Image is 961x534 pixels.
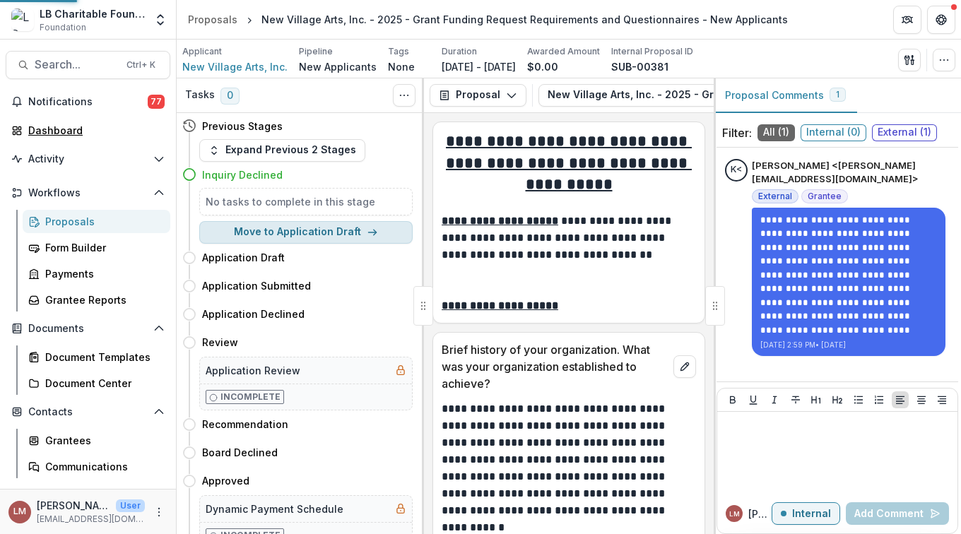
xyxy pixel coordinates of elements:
h4: Application Draft [202,250,285,265]
p: Pipeline [299,45,333,58]
span: Search... [35,58,118,71]
p: Internal Proposal ID [611,45,693,58]
button: Align Left [892,391,909,408]
button: Bold [724,391,741,408]
p: [DATE] - [DATE] [442,59,516,74]
div: Dashboard [28,123,159,138]
div: Document Center [45,376,159,391]
span: Documents [28,323,148,335]
h4: Application Submitted [202,278,311,293]
button: Proposal [430,84,526,107]
span: Workflows [28,187,148,199]
a: Communications [23,455,170,478]
button: Open Data & Reporting [6,484,170,506]
a: Document Templates [23,345,170,369]
a: Document Center [23,372,170,395]
p: New Applicants [299,59,377,74]
h4: Previous Stages [202,119,283,133]
button: Add Comment [846,502,949,525]
button: Italicize [766,391,783,408]
button: Toggle View Cancelled Tasks [393,84,415,107]
a: Grantee Reports [23,288,170,311]
div: Grantees [45,433,159,448]
button: Expand Previous 2 Stages [199,139,365,162]
p: None [388,59,415,74]
div: Proposals [45,214,159,229]
span: Activity [28,153,148,165]
p: Duration [442,45,477,58]
p: Brief history of your organization. What was your organization established to achieve? [442,341,668,392]
button: Search... [6,51,170,79]
button: Underline [745,391,762,408]
button: Internal [772,502,840,525]
span: Foundation [40,21,86,34]
span: 77 [148,95,165,109]
a: Grantees [23,429,170,452]
button: Strike [787,391,804,408]
p: Applicant [182,45,222,58]
button: Open Contacts [6,400,170,423]
p: $0.00 [527,59,558,74]
p: Internal [792,508,831,520]
span: 0 [220,88,240,105]
p: Tags [388,45,409,58]
div: Grantee Reports [45,292,159,307]
button: Notifications77 [6,90,170,113]
div: LB Charitable Foundation [40,6,145,21]
h4: Board Declined [202,445,278,460]
p: [PERSON_NAME] M [748,506,772,521]
span: Grantee [808,191,842,201]
p: [PERSON_NAME] [37,498,110,513]
h5: Application Review [206,363,300,378]
div: Proposals [188,12,237,27]
span: Contacts [28,406,148,418]
button: Align Center [913,391,930,408]
a: Dashboard [6,119,170,142]
button: Partners [893,6,921,34]
h4: Recommendation [202,417,288,432]
p: Awarded Amount [527,45,600,58]
div: New Village Arts, Inc. - 2025 - Grant Funding Request Requirements and Questionnaires - New Appli... [261,12,788,27]
p: User [116,499,145,512]
a: Proposals [23,210,170,233]
span: Notifications [28,96,148,108]
span: 1 [836,90,839,100]
a: Form Builder [23,236,170,259]
button: Align Right [933,391,950,408]
p: Incomplete [220,391,281,403]
p: [EMAIL_ADDRESS][DOMAIN_NAME] [37,513,145,526]
h4: Review [202,335,238,350]
span: All ( 1 ) [757,124,795,141]
div: Kristianne Kurner <kristianne@newvillagearts.org> [731,165,742,174]
div: Communications [45,459,159,474]
a: New Village Arts, Inc. [182,59,288,74]
a: Proposals [182,9,243,30]
a: Payments [23,262,170,285]
button: edit [673,355,696,378]
button: Proposal Comments [714,78,857,113]
button: Move to Application Draft [199,221,413,244]
div: Document Templates [45,350,159,364]
h4: Inquiry Declined [202,167,283,182]
h5: Dynamic Payment Schedule [206,502,343,516]
p: Filter: [722,124,752,141]
div: Loida Mendoza [729,510,740,517]
p: [DATE] 2:59 PM • [DATE] [760,340,937,350]
p: [PERSON_NAME] <[PERSON_NAME][EMAIL_ADDRESS][DOMAIN_NAME]> [752,159,950,186]
button: Open entity switcher [151,6,170,34]
div: Payments [45,266,159,281]
h3: Tasks [185,89,215,101]
button: Open Documents [6,317,170,340]
span: Internal ( 0 ) [801,124,866,141]
span: External [758,191,792,201]
button: More [151,504,167,521]
span: External ( 1 ) [872,124,937,141]
button: Ordered List [871,391,888,408]
button: Open Workflows [6,182,170,204]
button: Heading 1 [808,391,825,408]
button: Get Help [927,6,955,34]
div: Loida Mendoza [13,507,26,516]
button: Heading 2 [829,391,846,408]
img: LB Charitable Foundation [11,8,34,31]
